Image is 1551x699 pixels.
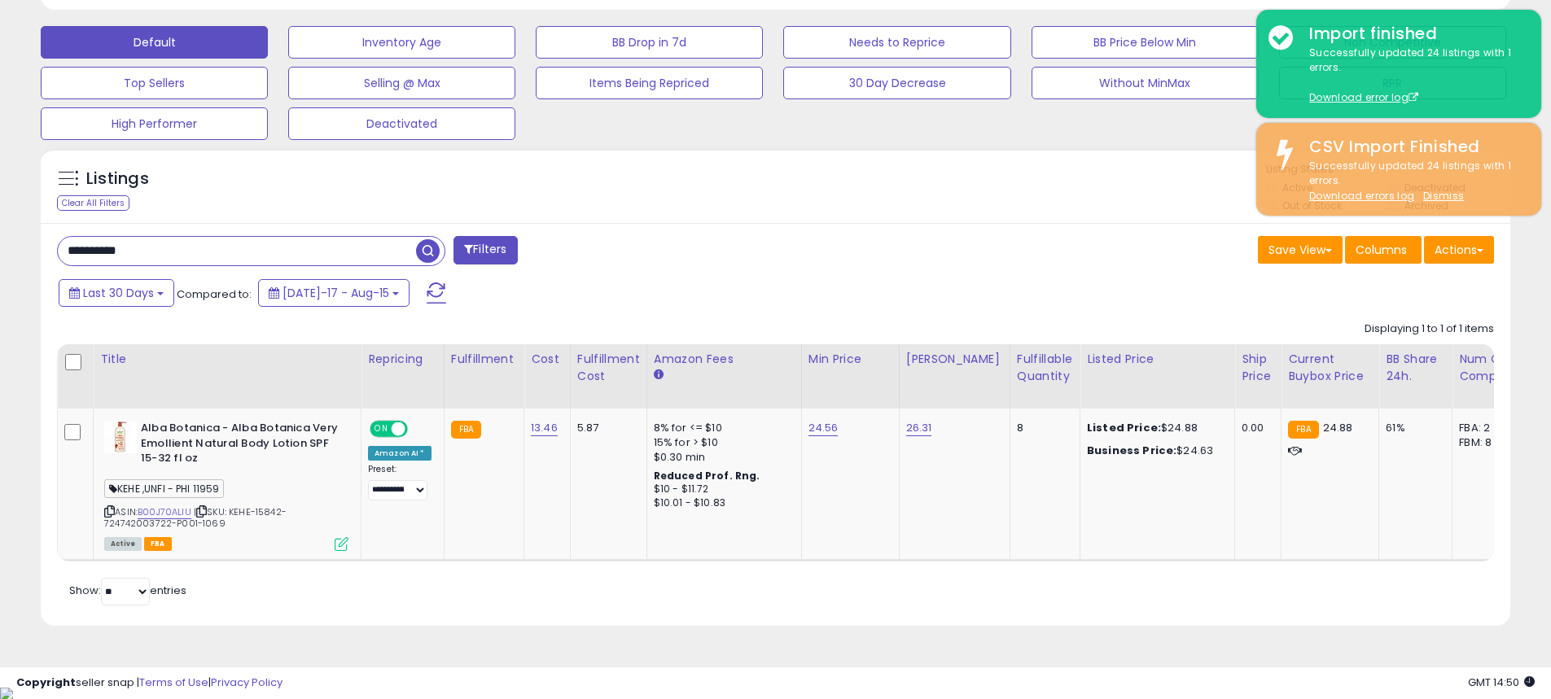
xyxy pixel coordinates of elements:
div: $24.63 [1087,443,1222,458]
small: Amazon Fees. [654,368,664,382]
img: 31UMUMKqSjL._SL40_.jpg [104,421,137,453]
button: Top Sellers [41,67,268,99]
div: 8% for <= $10 [654,421,789,435]
button: High Performer [41,107,268,140]
a: 26.31 [906,420,932,436]
div: 8 [1017,421,1067,435]
div: BB Share 24h. [1386,351,1445,385]
div: Import finished [1297,22,1529,46]
div: Min Price [808,351,892,368]
button: Columns [1345,236,1422,264]
div: seller snap | | [16,675,283,691]
div: Current Buybox Price [1288,351,1372,385]
div: Title [100,351,354,368]
span: ON [371,422,392,436]
div: Num of Comp. [1459,351,1518,385]
a: Terms of Use [139,675,208,690]
div: 0.00 [1242,421,1268,435]
div: Fulfillment [451,351,517,368]
span: OFF [405,422,432,436]
div: Fulfillment Cost [577,351,640,385]
span: FBA [144,537,172,551]
div: 61% [1386,421,1439,435]
a: Download errors log [1309,189,1414,203]
a: Download error log [1309,90,1418,104]
b: Listed Price: [1087,420,1161,435]
div: Displaying 1 to 1 of 1 items [1365,321,1494,337]
b: Business Price: [1087,443,1176,458]
span: 2025-09-15 14:50 GMT [1468,675,1535,690]
button: Inventory Age [288,26,515,59]
div: CSV Import Finished [1297,135,1529,159]
span: KEHE ,UNFI - PHI 11959 [104,479,224,498]
button: Selling @ Max [288,67,515,99]
div: $24.88 [1087,421,1222,435]
div: Successfully updated 24 listings with 1 errors. [1297,46,1529,106]
div: Preset: [368,464,432,500]
div: Ship Price [1242,351,1274,385]
b: Alba Botanica - Alba Botanica Very Emollient Natural Body Lotion SPF 15-32 fl oz [141,421,339,470]
div: FBM: 8 [1459,435,1513,450]
small: FBA [1288,421,1318,439]
button: Without MinMax [1032,67,1259,99]
div: 15% for > $10 [654,435,789,450]
span: Columns [1356,242,1407,258]
button: BB Price Below Min [1032,26,1259,59]
div: FBA: 2 [1459,421,1513,435]
div: $10 - $11.72 [654,483,789,496]
button: BB Drop in 7d [536,26,763,59]
button: Needs to Reprice [783,26,1010,59]
span: [DATE]-17 - Aug-15 [283,285,389,301]
span: 24.88 [1323,420,1353,435]
strong: Copyright [16,675,76,690]
small: FBA [451,421,481,439]
div: Successfully updated 24 listings with 1 errors. [1297,159,1529,204]
div: $0.30 min [654,450,789,465]
span: Show: entries [69,583,186,598]
div: Fulfillable Quantity [1017,351,1073,385]
b: Reduced Prof. Rng. [654,469,760,483]
div: $10.01 - $10.83 [654,496,789,510]
span: Compared to: [177,286,252,302]
button: 30 Day Decrease [783,67,1010,99]
div: Amazon AI * [368,446,432,461]
button: [DATE]-17 - Aug-15 [258,279,410,307]
a: 13.46 [531,420,558,436]
u: Dismiss [1423,189,1464,203]
div: [PERSON_NAME] [906,351,1003,368]
div: Cost [531,351,563,368]
div: Listed Price [1087,351,1228,368]
div: Repricing [368,351,437,368]
div: Clear All Filters [57,195,129,211]
button: Default [41,26,268,59]
button: Save View [1258,236,1343,264]
button: Filters [453,236,517,264]
button: Deactivated [288,107,515,140]
span: Last 30 Days [83,285,154,301]
div: 5.87 [577,421,634,435]
button: Last 30 Days [59,279,174,307]
a: 24.56 [808,420,839,436]
a: B00J70ALIU [138,505,191,519]
a: Privacy Policy [211,675,283,690]
button: Actions [1424,236,1494,264]
span: All listings currently available for purchase on Amazon [104,537,142,551]
span: | SKU: KEHE-15842-724742003722-P001-1069 [104,505,287,530]
h5: Listings [86,168,149,190]
div: Amazon Fees [654,351,795,368]
button: Items Being Repriced [536,67,763,99]
div: ASIN: [104,421,348,549]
